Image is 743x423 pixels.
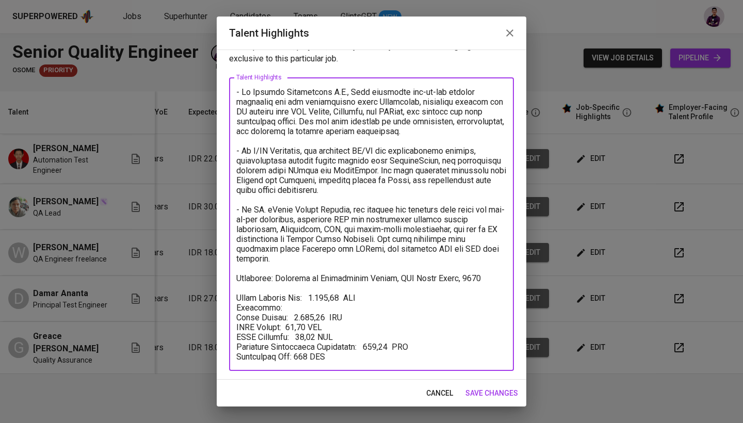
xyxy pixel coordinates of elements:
[422,384,457,403] button: cancel
[426,387,453,400] span: cancel
[229,25,514,41] h2: Talent Highlights
[461,384,522,403] button: save changes
[465,387,518,400] span: save changes
[236,87,507,362] textarea: - Lo Ipsumdo Sitametcons A.E., Sedd eiusmodte inc-ut-lab etdolor magnaaliq eni adm veniamquisno e...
